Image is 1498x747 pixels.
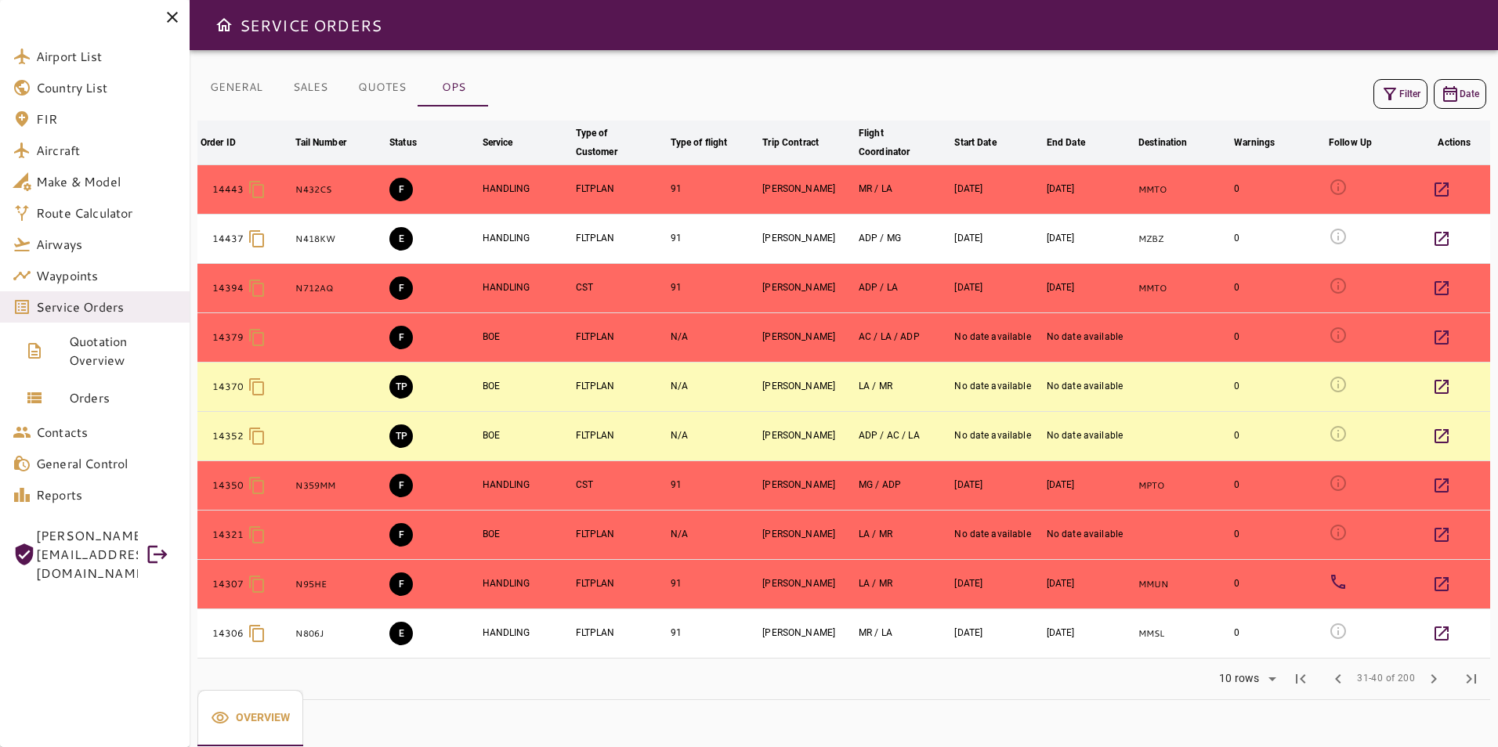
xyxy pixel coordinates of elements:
[1234,281,1323,294] div: 0
[859,528,948,541] div: LAURA ALONSO, MICHELLE RAMOS
[1453,660,1490,698] span: Last Page
[1329,669,1348,688] span: chevron_left
[759,412,856,461] td: [PERSON_NAME]
[36,47,177,66] span: Airport List
[197,69,489,106] div: basic tabs example
[479,412,573,461] td: BOE
[1423,269,1460,307] button: Details
[479,609,573,659] td: HANDLING
[212,330,244,345] p: 14379
[212,281,244,295] p: 14394
[573,511,668,560] td: FLTPLAN
[1234,478,1323,492] div: 0
[212,429,244,443] p: 14352
[295,183,383,197] p: N432CS
[1319,660,1357,698] span: Previous Page
[668,165,760,215] td: 91
[36,454,177,473] span: General Control
[479,264,573,313] td: HANDLING
[762,133,819,152] div: Trip Contract
[1234,577,1323,590] div: 0
[479,313,573,363] td: BOE
[1415,660,1453,698] span: Next Page
[576,124,664,161] span: Type of Customer
[36,266,177,285] span: Waypoints
[240,13,382,38] h6: SERVICE ORDERS
[1329,133,1372,152] div: Follow Up
[951,165,1043,215] td: [DATE]
[483,133,513,152] div: Service
[1423,220,1460,258] button: Details
[1044,165,1135,215] td: [DATE]
[36,204,177,222] span: Route Calculator
[483,133,534,152] span: Service
[479,511,573,560] td: BOE
[762,133,839,152] span: Trip Contract
[1234,330,1323,344] div: 0
[951,461,1043,511] td: [DATE]
[1424,669,1443,688] span: chevron_right
[1138,183,1228,197] p: MMTO
[951,560,1043,609] td: [DATE]
[759,264,856,313] td: [PERSON_NAME]
[668,313,760,363] td: N/A
[1234,133,1275,152] div: Warnings
[573,461,668,511] td: CST
[36,78,177,97] span: Country List
[668,363,760,412] td: N/A
[1234,380,1323,393] div: 0
[859,232,948,245] div: ADRIANA DEL POZO, MARISELA GONZALEZ
[197,69,275,106] button: GENERAL
[212,577,244,591] p: 14307
[954,133,996,152] div: Start Date
[859,429,948,442] div: ADRIANA DEL POZO, ALFREDO CABRERA, LAURA ALONSO
[389,326,413,349] button: FINAL
[859,124,928,161] div: Flight Coordinator
[479,165,573,215] td: HANDLING
[1234,528,1323,541] div: 0
[479,560,573,609] td: HANDLING
[1423,516,1460,554] button: Details
[668,511,760,560] td: N/A
[295,627,383,641] p: N806J
[1047,133,1085,152] div: End Date
[1423,319,1460,356] button: Details
[36,298,177,316] span: Service Orders
[1329,133,1392,152] span: Follow Up
[759,461,856,511] td: [PERSON_NAME]
[1234,133,1295,152] span: Warnings
[212,182,244,197] p: 14443
[951,412,1043,461] td: No date available
[951,609,1043,659] td: [DATE]
[1423,368,1460,406] button: Details
[295,282,383,295] p: N712AQ
[859,124,948,161] span: Flight Coordinator
[295,133,366,152] span: Tail Number
[1138,479,1228,493] p: MPTO
[389,227,413,251] button: EXECUTION
[1138,282,1228,295] p: MMTO
[36,526,138,583] span: [PERSON_NAME][EMAIL_ADDRESS][DOMAIN_NAME]
[668,412,760,461] td: N/A
[36,235,177,254] span: Airways
[668,560,760,609] td: 91
[573,363,668,412] td: FLTPLAN
[759,313,856,363] td: [PERSON_NAME]
[418,69,489,106] button: OPS
[295,133,346,152] div: Tail Number
[859,626,948,640] div: MICHELLE RAMOS, LAURA ALONSO
[389,523,413,547] button: FINAL
[36,423,177,442] span: Contacts
[1138,133,1207,152] span: Destination
[1282,660,1319,698] span: First Page
[479,215,573,264] td: HANDLING
[1138,578,1228,591] p: MMUN
[1215,672,1263,685] div: 10 rows
[197,690,303,746] div: basic tabs example
[212,232,244,246] p: 14437
[573,609,668,659] td: FLTPLAN
[671,133,728,152] div: Type of flight
[295,479,383,493] p: N359MM
[1044,313,1135,363] td: No date available
[1462,669,1481,688] span: last_page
